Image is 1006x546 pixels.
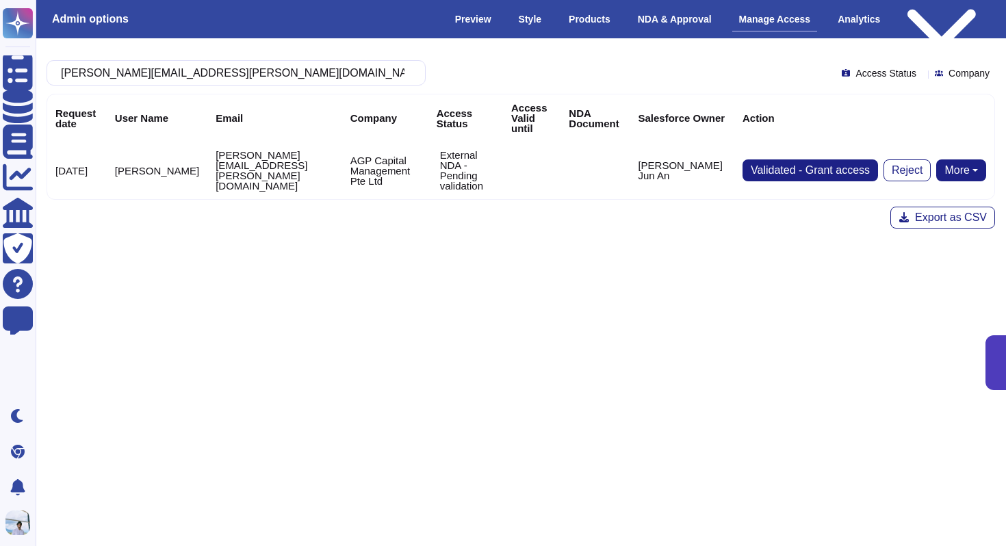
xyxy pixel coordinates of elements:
[107,142,207,199] td: [PERSON_NAME]
[5,510,30,535] img: user
[743,159,878,181] button: Validated - Grant access
[3,508,40,538] button: user
[47,142,107,199] td: [DATE]
[448,8,498,31] div: Preview
[630,142,734,199] td: [PERSON_NAME] Jun An
[892,165,923,176] span: Reject
[630,94,734,142] th: Salesforce Owner
[855,68,916,78] span: Access Status
[884,159,931,181] button: Reject
[52,12,129,25] h3: Admin options
[631,8,719,31] div: NDA & Approval
[949,68,990,78] span: Company
[342,142,428,199] td: AGP Capital Management Pte Ltd
[107,94,207,142] th: User Name
[342,94,428,142] th: Company
[915,212,987,223] span: Export as CSV
[47,94,107,142] th: Request date
[207,94,341,142] th: Email
[512,8,548,31] div: Style
[890,207,995,229] button: Export as CSV
[751,165,870,176] span: Validated - Grant access
[936,159,986,181] button: More
[428,94,503,142] th: Access Status
[207,142,341,199] td: [PERSON_NAME][EMAIL_ADDRESS][PERSON_NAME][DOMAIN_NAME]
[54,61,411,85] input: Search by keywords
[562,8,617,31] div: Products
[503,94,560,142] th: Access Valid until
[732,8,818,31] div: Manage Access
[440,150,495,191] p: External NDA - Pending validation
[560,94,630,142] th: NDA Document
[831,8,887,31] div: Analytics
[734,94,994,142] th: Action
